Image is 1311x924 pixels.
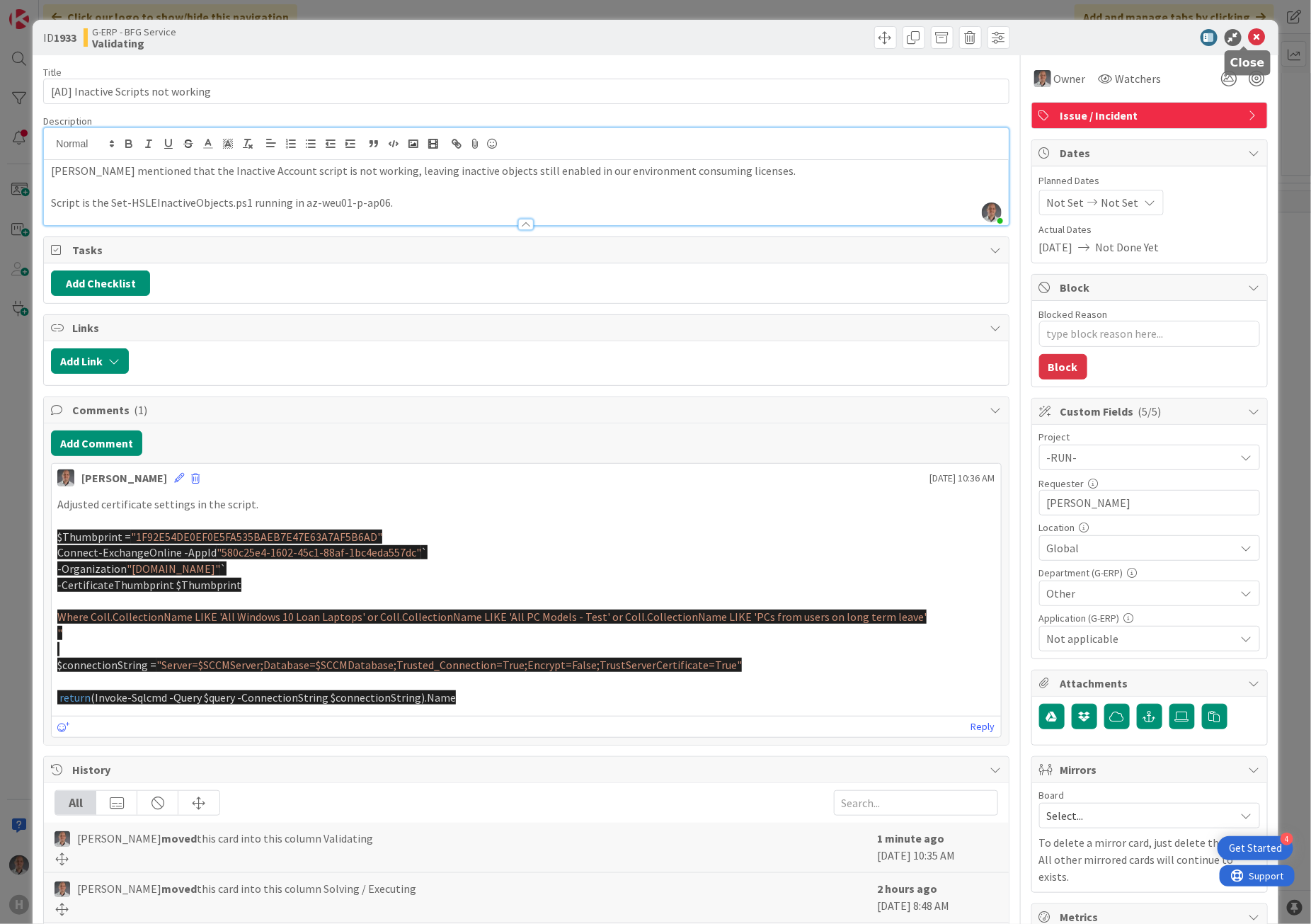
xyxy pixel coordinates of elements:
label: Requester [1039,477,1084,490]
span: ( 5/5 ) [1138,404,1162,418]
img: PS [57,469,74,486]
span: "580c25e4-1602-45c1-88af-1bc4eda557dc" [217,545,421,559]
span: Links [72,319,983,336]
span: Owner [1054,70,1086,87]
span: ` [220,561,227,576]
span: Not Set [1101,194,1139,211]
b: 2 hours ago [878,882,938,896]
span: Not Set [1047,194,1084,211]
span: (Invoke-Sqlcmd -Query $query -ConnectionString $connectionString).Name [91,690,456,705]
div: 4 [1281,833,1293,845]
span: [PERSON_NAME] this card into this column Solving / Executing [77,880,416,897]
span: Attachments [1060,675,1242,692]
span: ` [421,545,428,559]
div: [PERSON_NAME] [81,469,167,486]
div: Open Get Started checklist, remaining modules: 4 [1218,836,1293,860]
div: [DATE] 10:35 AM [878,830,998,865]
span: $connectionString = [57,658,156,672]
span: Not applicable [1047,630,1235,647]
span: -CertificateThumbprint $Thumbprint [57,578,241,592]
span: "1F92E54DE0EF0E5FA535BAEB7E47E63A7AF5B6AD" [131,530,382,544]
span: History [72,761,983,778]
span: -Organization [57,561,127,576]
span: "Server=$SCCMServer;Database=$SCCMDatabase;Trusted_Connection=True;Encrypt=False;TrustServerCerti... [156,658,742,672]
button: Add Link [51,348,129,374]
span: Board [1039,790,1065,800]
p: To delete a mirror card, just delete the card. All other mirrored cards will continue to exists. [1039,834,1260,885]
img: PS [55,831,70,847]
h5: Close [1230,56,1265,69]
img: PS [1034,70,1051,87]
span: [PERSON_NAME] this card into this column Validating [77,830,373,847]
span: Tasks [72,241,983,258]
label: Title [43,66,62,79]
button: Add Checklist [51,270,150,296]
span: Watchers [1116,70,1162,87]
span: G-ERP - BFG Service [92,26,176,38]
span: Where Coll.CollectionName LIKE 'All Windows 10 Loan Laptops' or Coll.CollectionName LIKE 'All PC ... [57,610,927,624]
b: 1933 [54,30,76,45]
button: Block [1039,354,1087,380]
label: Blocked Reason [1039,308,1108,321]
span: " [57,626,62,640]
span: "[DOMAIN_NAME]" [127,561,220,576]
span: Custom Fields [1060,403,1242,420]
span: Planned Dates [1039,173,1260,188]
span: ID [43,29,76,46]
span: [DATE] 10:36 AM [930,471,995,486]
input: type card name here... [43,79,1009,104]
div: Application (G-ERP) [1039,613,1260,623]
span: Global [1047,540,1235,557]
span: Block [1060,279,1242,296]
span: Support [30,2,64,19]
div: [DATE] 8:48 AM [878,880,998,916]
div: Location [1039,523,1260,532]
p: Script is the Set-HSLEInactiveObjects.ps1 running in az-weu01-p-ap06. [51,195,1001,211]
span: -RUN- [1047,447,1228,467]
b: Validating [92,38,176,49]
div: Project [1039,432,1260,442]
p: [PERSON_NAME] mentioned that the Inactive Account script is not working, leaving inactive objects... [51,163,1001,179]
span: Description [43,115,92,127]
b: moved [161,882,197,896]
span: Not Done Yet [1096,239,1160,256]
input: Search... [834,790,998,816]
span: Connect-ExchangeOnline -AppId [57,545,217,559]
img: ZpNBD4BARTTTSPmcCHrinQHkN84PXMwn.jpg [982,203,1002,222]
div: Department (G-ERP) [1039,568,1260,578]
span: Comments [72,401,983,418]
b: 1 minute ago [878,831,945,845]
b: moved [161,831,197,845]
span: Other [1047,585,1235,602]
img: PS [55,882,70,897]
span: Mirrors [1060,761,1242,778]
span: $Thumbprint = [57,530,131,544]
span: return [59,690,91,705]
span: Select... [1047,806,1228,826]
span: ( 1 ) [134,403,147,417]
a: Reply [971,718,995,736]
span: [DATE] [1039,239,1073,256]
span: Dates [1060,144,1242,161]
div: All [55,791,96,815]
div: Get Started [1229,841,1282,855]
p: Adjusted certificate settings in the script. [57,496,995,513]
button: Add Comment [51,430,142,456]
span: Actual Dates [1039,222,1260,237]
span: Issue / Incident [1060,107,1242,124]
